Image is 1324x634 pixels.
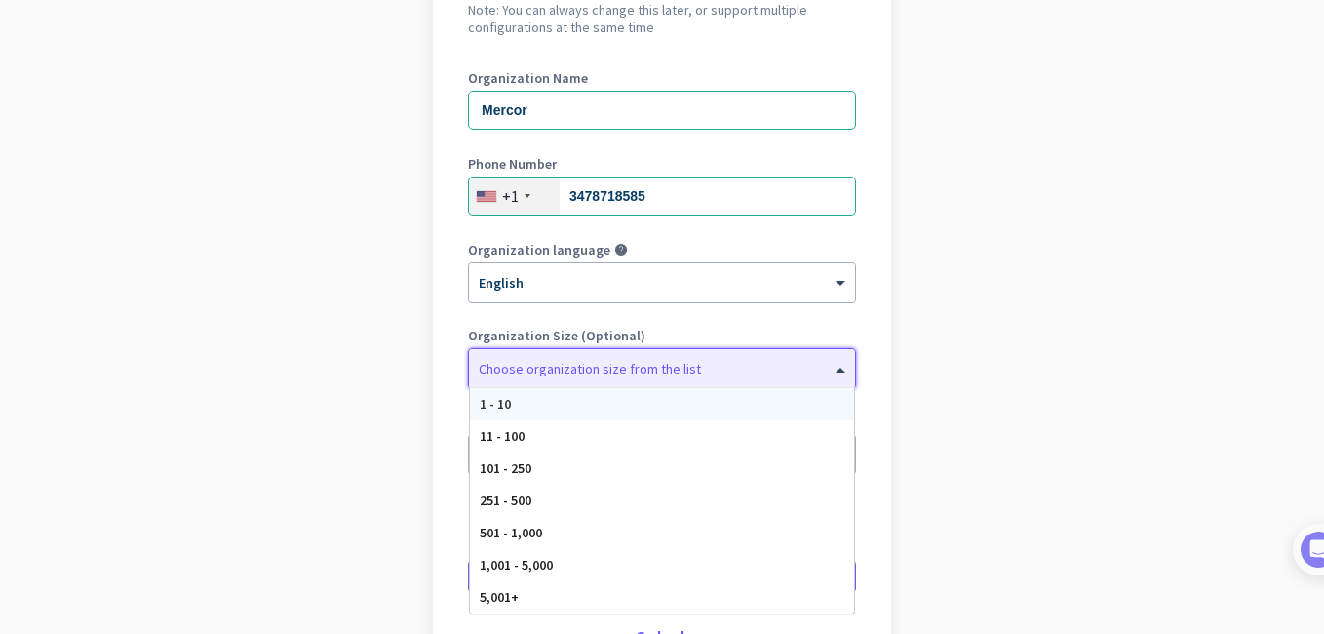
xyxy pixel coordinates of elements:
label: Phone Number [468,157,856,171]
input: What is the name of your organization? [468,91,856,130]
span: 501 - 1,000 [480,524,542,541]
label: Organization Size (Optional) [468,329,856,342]
i: help [614,243,628,257]
span: 251 - 500 [480,492,531,509]
input: 201-555-0123 [468,177,856,216]
label: Organization language [468,243,610,257]
span: 5,001+ [480,588,519,606]
span: 1,001 - 5,000 [480,556,553,574]
span: 11 - 100 [480,427,525,445]
span: 101 - 250 [480,459,531,477]
h2: Note: You can always change this later, or support multiple configurations at the same time [468,1,856,36]
button: Create Organization [468,559,856,594]
label: Organization Name [468,71,856,85]
div: Options List [470,388,854,614]
label: Organization Time Zone [468,415,856,428]
div: +1 [502,186,519,206]
span: 1 - 10 [480,395,511,413]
